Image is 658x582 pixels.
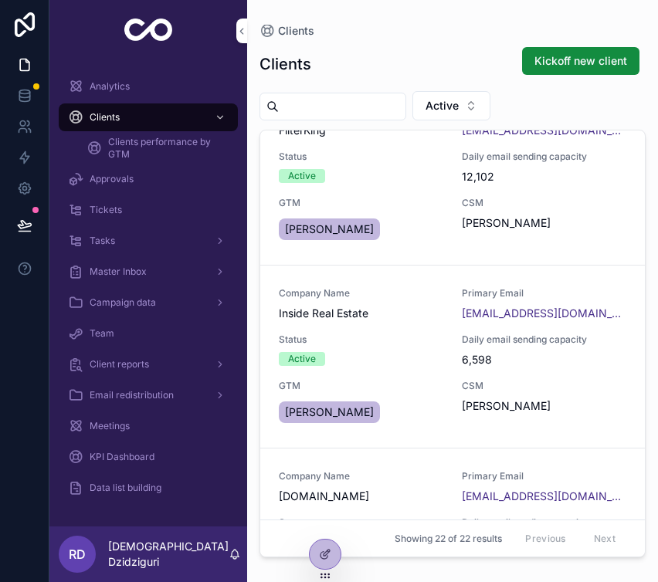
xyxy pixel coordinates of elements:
[288,352,316,366] div: Active
[412,91,490,120] button: Select Button
[90,389,174,401] span: Email redistribution
[278,23,314,39] span: Clients
[279,287,443,299] span: Company Name
[59,165,238,193] a: Approvals
[124,19,173,43] img: App logo
[285,404,374,420] span: [PERSON_NAME]
[90,80,130,93] span: Analytics
[90,204,122,216] span: Tickets
[462,306,626,321] a: [EMAIL_ADDRESS][DOMAIN_NAME]
[59,289,238,316] a: Campaign data
[462,380,626,392] span: CSM
[522,47,639,75] button: Kickoff new client
[288,169,316,183] div: Active
[90,451,154,463] span: KPI Dashboard
[279,470,443,482] span: Company Name
[49,62,247,522] div: scrollable content
[285,222,374,237] span: [PERSON_NAME]
[259,23,314,39] a: Clients
[279,197,443,209] span: GTM
[462,123,626,138] a: [EMAIL_ADDRESS][DOMAIN_NAME]
[279,333,443,346] span: Status
[534,53,627,69] span: Kickoff new client
[259,53,311,75] h1: Clients
[279,151,443,163] span: Status
[279,380,443,392] span: GTM
[59,381,238,409] a: Email redistribution
[462,333,626,346] span: Daily email sending capacity
[462,169,626,184] span: 12,102
[462,470,626,482] span: Primary Email
[59,350,238,378] a: Client reports
[426,98,459,113] span: Active
[59,73,238,100] a: Analytics
[59,443,238,471] a: KPI Dashboard
[90,420,130,432] span: Meetings
[279,123,443,138] span: FilterKing
[59,258,238,286] a: Master Inbox
[279,516,443,529] span: Status
[59,474,238,502] a: Data list building
[395,533,502,545] span: Showing 22 of 22 results
[90,296,156,309] span: Campaign data
[260,83,645,266] a: FilterKing[EMAIL_ADDRESS][DOMAIN_NAME]StatusActiveDaily email sending capacity12,102GTM[PERSON_NA...
[462,215,551,231] span: [PERSON_NAME]
[69,545,86,563] span: RD
[462,287,626,299] span: Primary Email
[279,306,443,321] span: Inside Real Estate
[462,151,626,163] span: Daily email sending capacity
[59,196,238,224] a: Tickets
[90,173,134,185] span: Approvals
[462,516,626,529] span: Daily email sending capacity
[462,398,551,414] span: [PERSON_NAME]
[77,134,238,162] a: Clients performance by GTM
[90,482,161,494] span: Data list building
[462,352,626,367] span: 6,598
[90,266,147,278] span: Master Inbox
[260,266,645,448] a: Company NameInside Real EstatePrimary Email[EMAIL_ADDRESS][DOMAIN_NAME]StatusActiveDaily email se...
[108,136,222,161] span: Clients performance by GTM
[462,489,626,504] a: [EMAIL_ADDRESS][DOMAIN_NAME]
[90,111,120,124] span: Clients
[59,412,238,440] a: Meetings
[279,489,443,504] span: [DOMAIN_NAME]
[108,539,229,570] p: [DEMOGRAPHIC_DATA] Dzidziguri
[59,103,238,131] a: Clients
[462,197,626,209] span: CSM
[59,227,238,255] a: Tasks
[90,235,115,247] span: Tasks
[59,320,238,347] a: Team
[90,358,149,371] span: Client reports
[90,327,114,340] span: Team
